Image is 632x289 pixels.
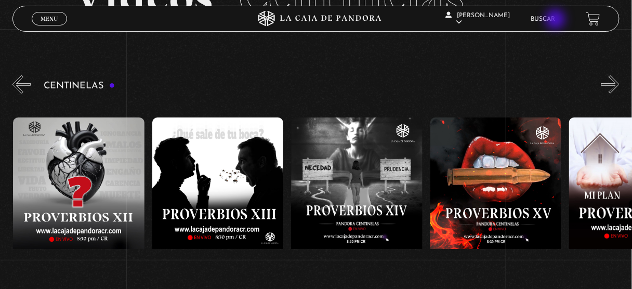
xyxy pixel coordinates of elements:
span: [PERSON_NAME] [445,12,510,25]
span: Menu [41,16,58,22]
button: Next [601,75,620,94]
span: Cerrar [37,24,62,32]
button: Previous [12,75,31,94]
a: View your shopping cart [586,12,600,26]
h3: Centinelas [44,81,115,91]
a: Buscar [531,16,555,22]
